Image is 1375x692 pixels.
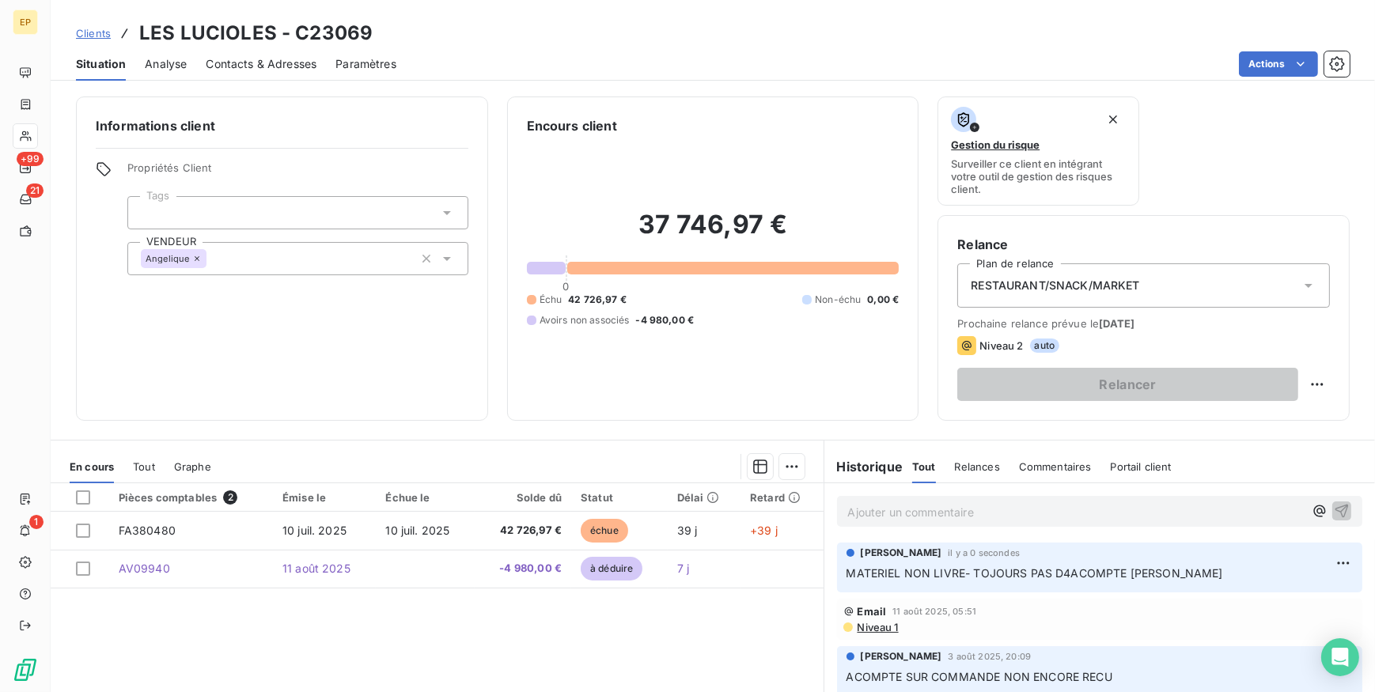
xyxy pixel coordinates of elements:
span: -4 980,00 € [484,561,562,577]
span: Niveau 1 [856,621,899,633]
span: +99 [17,152,44,166]
span: 42 726,97 € [484,523,562,539]
a: 21 [13,187,37,212]
span: Tout [912,460,936,473]
span: 42 726,97 € [568,293,627,307]
span: 2 [223,490,237,505]
span: échue [581,519,628,543]
span: 1 [29,515,44,529]
div: Émise le [282,491,366,504]
span: 11 août 2025, 05:51 [892,607,976,616]
span: Situation [76,56,126,72]
span: ACOMPTE SUR COMMANDE NON ENCORE RECU [847,670,1112,683]
span: +39 j [750,524,778,537]
span: [PERSON_NAME] [861,649,942,664]
span: 21 [26,183,44,198]
span: auto [1030,338,1060,353]
span: à déduire [581,557,642,580]
span: -4 980,00 € [636,313,695,327]
span: 39 j [677,524,698,537]
div: Solde dû [484,491,562,504]
span: Commentaires [1019,460,1092,473]
h6: Historique [824,457,903,476]
span: il y a 0 secondes [948,548,1020,558]
span: Graphe [174,460,211,473]
div: Open Intercom Messenger [1321,638,1359,676]
span: 7 j [677,562,689,575]
span: Non-échu [815,293,861,307]
span: Surveiller ce client en intégrant votre outil de gestion des risques client. [951,157,1125,195]
span: Échu [540,293,562,307]
img: Logo LeanPay [13,657,38,683]
span: 11 août 2025 [282,562,350,575]
span: FA380480 [119,524,176,537]
span: [PERSON_NAME] [861,546,942,560]
span: Relances [955,460,1000,473]
span: 10 juil. 2025 [385,524,449,537]
button: Relancer [957,368,1298,401]
input: Ajouter une valeur [141,206,153,220]
span: Analyse [145,56,187,72]
span: Gestion du risque [951,138,1040,151]
span: Email [858,605,887,618]
span: Propriétés Client [127,161,468,183]
button: Gestion du risqueSurveiller ce client en intégrant votre outil de gestion des risques client. [937,96,1138,206]
span: Portail client [1111,460,1172,473]
span: Clients [76,27,111,40]
span: En cours [70,460,114,473]
a: Clients [76,25,111,41]
span: Tout [133,460,155,473]
h6: Encours client [527,116,617,135]
span: Paramètres [335,56,396,72]
span: MATERIEL NON LIVRE- TOJOURS PAS D4ACOMPTE [PERSON_NAME] [847,566,1223,580]
span: AV09940 [119,562,170,575]
span: 0 [563,280,570,293]
h3: LES LUCIOLES - C23069 [139,19,373,47]
span: Angelique [146,254,189,263]
div: Retard [750,491,814,504]
span: Contacts & Adresses [206,56,316,72]
div: Échue le [385,491,465,504]
h6: Informations client [96,116,468,135]
span: Avoirs non associés [540,313,630,327]
div: Statut [581,491,658,504]
div: EP [13,9,38,35]
input: Ajouter une valeur [206,251,219,266]
button: Actions [1239,51,1318,77]
a: +99 [13,155,37,180]
span: [DATE] [1099,317,1134,330]
div: Délai [677,491,731,504]
span: 10 juil. 2025 [282,524,347,537]
div: Pièces comptables [119,490,263,505]
span: Prochaine relance prévue le [957,317,1330,330]
span: Niveau 2 [979,339,1023,352]
span: RESTAURANT/SNACK/MARKET [971,278,1139,293]
span: 0,00 € [867,293,899,307]
span: 3 août 2025, 20:09 [948,652,1031,661]
h2: 37 746,97 € [527,209,900,256]
h6: Relance [957,235,1330,254]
